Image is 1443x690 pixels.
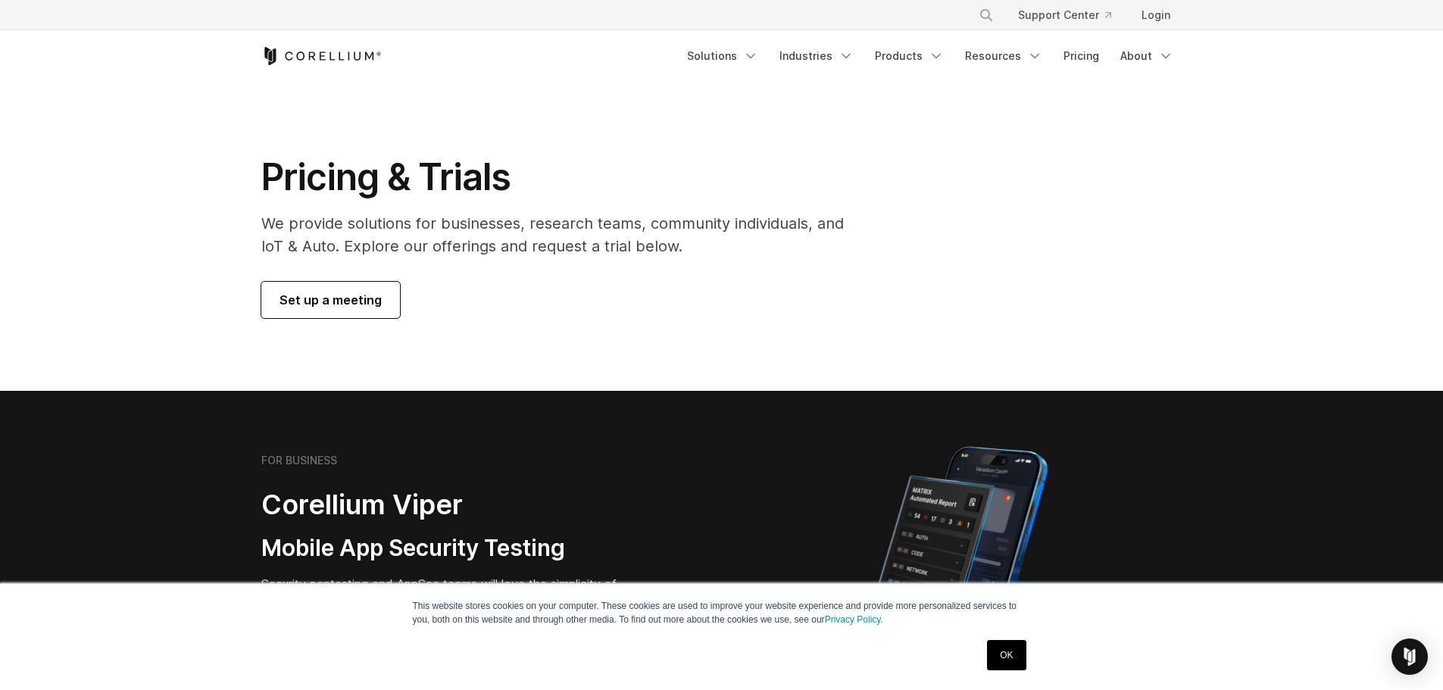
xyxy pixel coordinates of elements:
[261,534,649,563] h3: Mobile App Security Testing
[960,2,1182,29] div: Navigation Menu
[1054,42,1108,70] a: Pricing
[261,488,649,522] h2: Corellium Viper
[973,2,1000,29] button: Search
[1111,42,1182,70] a: About
[678,42,767,70] a: Solutions
[261,282,400,318] a: Set up a meeting
[261,155,865,200] h1: Pricing & Trials
[678,42,1182,70] div: Navigation Menu
[1391,638,1428,675] div: Open Intercom Messenger
[261,47,382,65] a: Corellium Home
[770,42,863,70] a: Industries
[825,614,883,625] a: Privacy Policy.
[280,291,382,309] span: Set up a meeting
[956,42,1051,70] a: Resources
[261,454,337,467] h6: FOR BUSINESS
[866,42,953,70] a: Products
[261,212,865,258] p: We provide solutions for businesses, research teams, community individuals, and IoT & Auto. Explo...
[261,575,649,629] p: Security pentesting and AppSec teams will love the simplicity of automated report generation comb...
[1006,2,1123,29] a: Support Center
[413,599,1031,626] p: This website stores cookies on your computer. These cookies are used to improve your website expe...
[987,640,1026,670] a: OK
[1129,2,1182,29] a: Login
